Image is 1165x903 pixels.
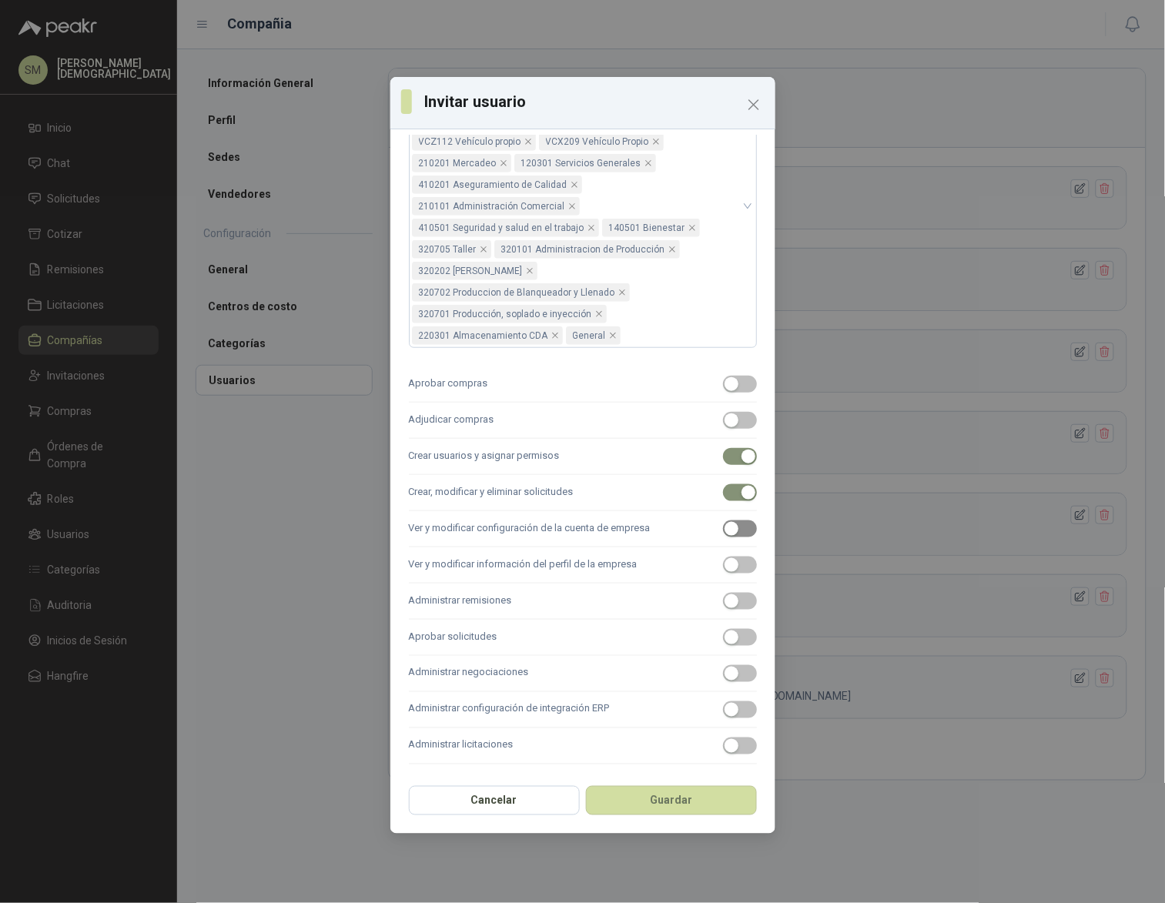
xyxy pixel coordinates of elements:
[419,306,592,323] span: 320701 Producción, soplado e inyección
[595,310,603,318] span: close
[501,241,665,258] span: 320101 Administracion de Producción
[514,154,656,172] span: 120301 Servicios Generales
[723,520,757,537] button: Ver y modificar configuración de la cuenta de empresa
[409,620,757,656] label: Aprobar solicitudes
[412,197,580,216] span: 210101 Administración Comercial
[571,181,578,189] span: close
[586,786,757,815] button: Guardar
[668,246,676,253] span: close
[723,376,757,393] button: Aprobar compras
[521,155,641,172] span: 120301 Servicios Generales
[652,138,660,145] span: close
[588,224,595,232] span: close
[609,332,617,339] span: close
[419,327,548,344] span: 220301 Almacenamiento CDA
[609,219,685,236] span: 140501 Bienestar
[524,138,532,145] span: close
[409,511,757,547] label: Ver y modificar configuración de la cuenta de empresa
[526,267,534,275] span: close
[419,198,565,215] span: 210101 Administración Comercial
[644,159,652,167] span: close
[500,159,507,167] span: close
[412,176,582,194] span: 410201 Aseguramiento de Calidad
[409,656,757,692] label: Administrar negociaciones
[419,284,615,301] span: 320702 Produccion de Blanqueador y Llenado
[723,737,757,754] button: Administrar licitaciones
[723,701,757,718] button: Administrar configuración de integración ERP
[723,448,757,465] button: Crear usuarios y asignar permisos
[419,241,477,258] span: 320705 Taller
[409,728,757,764] label: Administrar licitaciones
[412,132,536,151] span: VCZ112 Vehículo propio
[602,219,700,237] span: 140501 Bienestar
[546,133,649,150] span: VCX209 Vehículo Propio
[412,326,563,345] span: 220301 Almacenamiento CDA
[419,219,584,236] span: 410501 Seguridad y salud en el trabajo
[409,439,757,475] label: Crear usuarios y asignar permisos
[412,305,607,323] span: 320701 Producción, soplado e inyección
[573,327,606,344] span: General
[742,92,766,117] button: Close
[723,412,757,429] button: Adjudicar compras
[409,692,757,728] label: Administrar configuración de integración ERP
[419,263,523,279] span: 320202 [PERSON_NAME]
[480,246,487,253] span: close
[412,219,599,237] span: 410501 Seguridad y salud en el trabajo
[419,155,497,172] span: 210201 Mercadeo
[551,332,559,339] span: close
[419,133,521,150] span: VCZ112 Vehículo propio
[539,132,664,151] span: VCX209 Vehículo Propio
[424,90,764,113] h3: Invitar usuario
[723,557,757,574] button: Ver y modificar información del perfil de la empresa
[688,224,696,232] span: close
[723,665,757,682] button: Administrar negociaciones
[419,176,567,193] span: 410201 Aseguramiento de Calidad
[618,289,626,296] span: close
[409,475,757,511] label: Crear, modificar y eliminar solicitudes
[566,326,621,345] span: General
[412,240,491,259] span: 320705 Taller
[723,629,757,646] button: Aprobar solicitudes
[409,786,580,815] button: Cancelar
[409,403,757,439] label: Adjudicar compras
[412,262,537,280] span: 320202 Llenado Blanqueador
[409,547,757,584] label: Ver y modificar información del perfil de la empresa
[409,366,757,403] label: Aprobar compras
[568,202,576,210] span: close
[412,283,630,302] span: 320702 Produccion de Blanqueador y Llenado
[723,593,757,610] button: Administrar remisiones
[494,240,680,259] span: 320101 Administracion de Producción
[412,154,511,172] span: 210201 Mercadeo
[409,584,757,620] label: Administrar remisiones
[723,484,757,501] button: Crear, modificar y eliminar solicitudes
